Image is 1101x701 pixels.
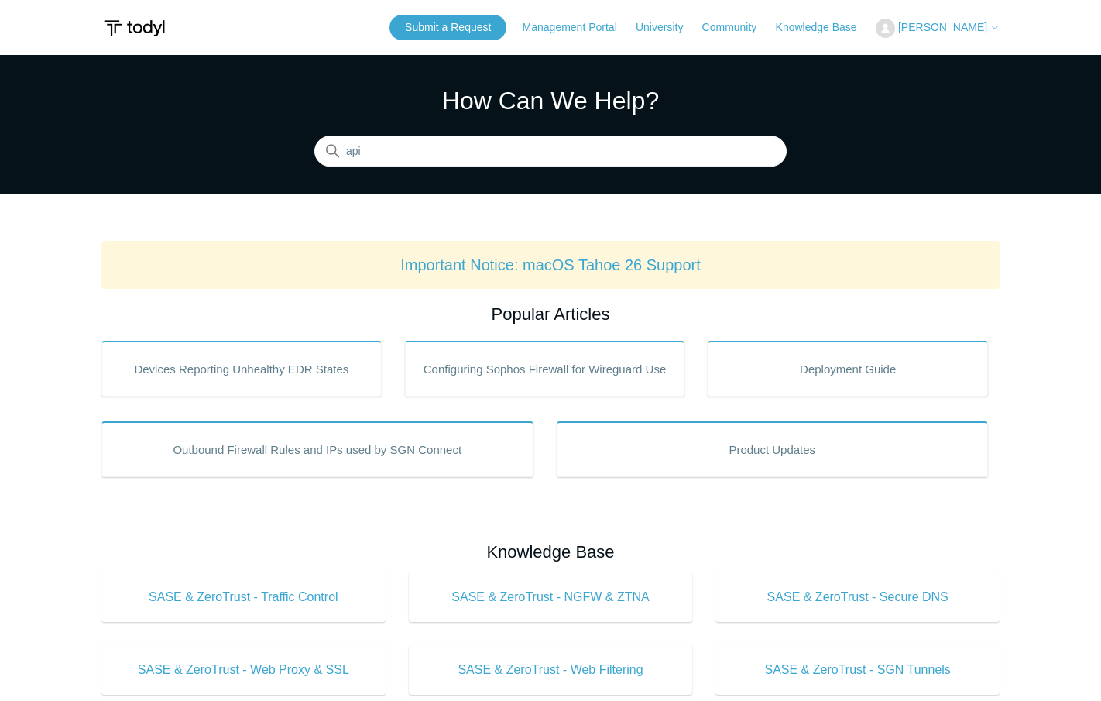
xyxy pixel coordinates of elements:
[715,572,1000,622] a: SASE & ZeroTrust - Secure DNS
[314,82,787,119] h1: How Can We Help?
[101,301,1000,327] h2: Popular Articles
[776,19,873,36] a: Knowledge Base
[101,572,386,622] a: SASE & ZeroTrust - Traffic Control
[125,661,362,679] span: SASE & ZeroTrust - Web Proxy & SSL
[314,136,787,167] input: Search
[409,645,693,695] a: SASE & ZeroTrust - Web Filtering
[432,588,670,607] span: SASE & ZeroTrust - NGFW & ZTNA
[101,341,382,397] a: Devices Reporting Unhealthy EDR States
[636,19,698,36] a: University
[101,645,386,695] a: SASE & ZeroTrust - Web Proxy & SSL
[898,21,987,33] span: [PERSON_NAME]
[557,421,989,477] a: Product Updates
[101,14,167,43] img: Todyl Support Center Help Center home page
[409,572,693,622] a: SASE & ZeroTrust - NGFW & ZTNA
[702,19,773,36] a: Community
[101,421,533,477] a: Outbound Firewall Rules and IPs used by SGN Connect
[432,661,670,679] span: SASE & ZeroTrust - Web Filtering
[876,19,1000,38] button: [PERSON_NAME]
[389,15,506,40] a: Submit a Request
[739,588,976,607] span: SASE & ZeroTrust - Secure DNS
[523,19,633,36] a: Management Portal
[405,341,685,397] a: Configuring Sophos Firewall for Wireguard Use
[400,256,701,273] a: Important Notice: macOS Tahoe 26 Support
[125,588,362,607] span: SASE & ZeroTrust - Traffic Control
[739,661,976,679] span: SASE & ZeroTrust - SGN Tunnels
[708,341,988,397] a: Deployment Guide
[101,539,1000,565] h2: Knowledge Base
[715,645,1000,695] a: SASE & ZeroTrust - SGN Tunnels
